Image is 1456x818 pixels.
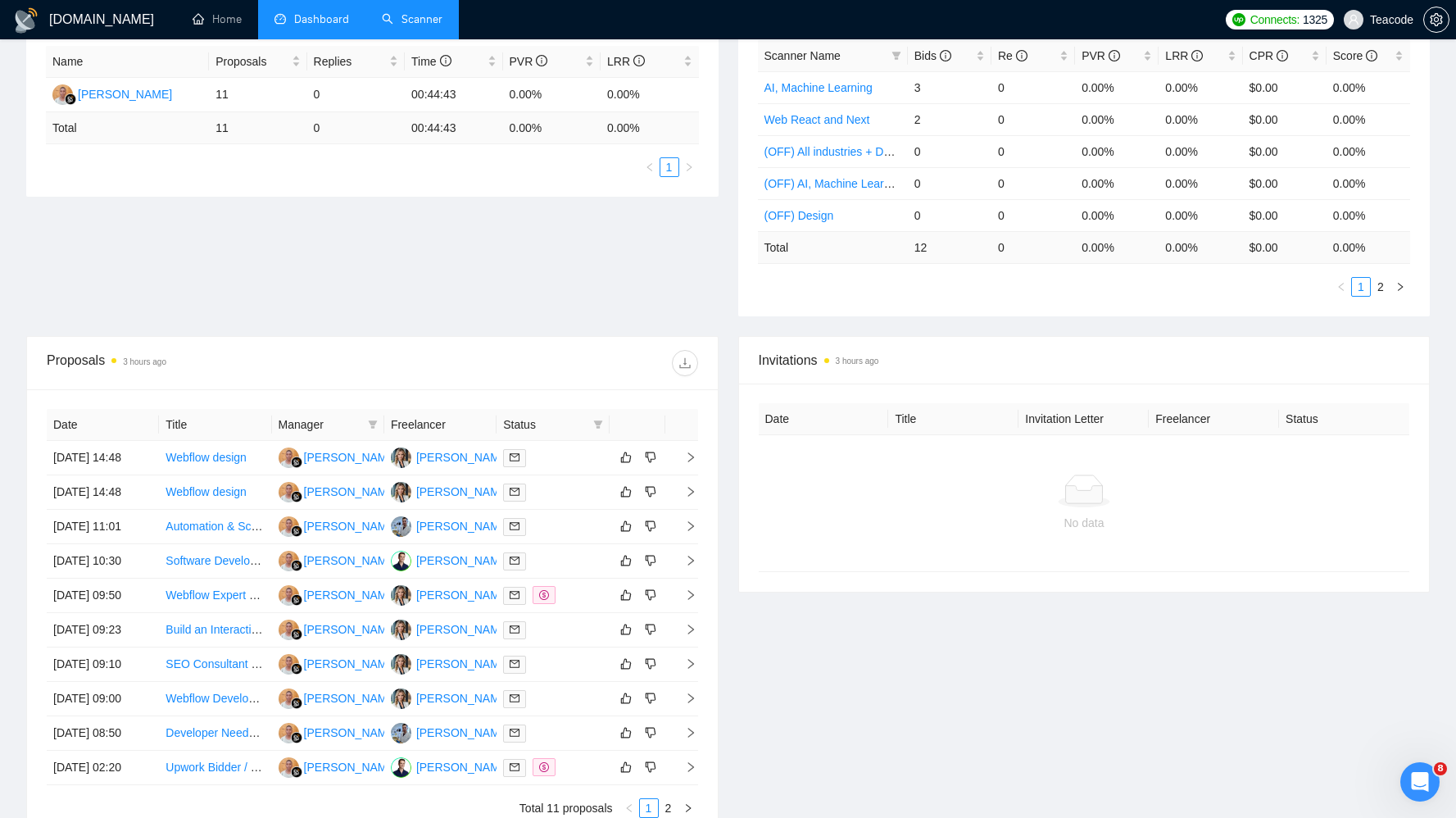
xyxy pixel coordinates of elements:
[391,553,510,566] a: JD[PERSON_NAME]
[391,516,411,537] img: PP
[1327,199,1410,231] td: 0.00%
[641,585,660,605] button: dislike
[645,554,656,567] span: dislike
[294,12,349,26] span: Dashboard
[991,71,1075,103] td: 0
[616,757,636,777] button: like
[645,726,656,739] span: dislike
[166,520,469,533] a: Automation & Scraping Expert (USA Based Medical Clinics)
[908,167,991,199] td: 0
[908,135,991,167] td: 0
[166,589,389,602] a: Webflow Expert Needed to Finalize Website
[1243,103,1327,135] td: $0.00
[1327,103,1410,135] td: 0.00%
[391,654,411,675] img: KS
[1423,7,1449,33] button: setting
[1390,277,1410,297] button: right
[764,145,917,158] a: (OFF) All industries + DevOps
[123,357,166,366] time: 3 hours ago
[684,162,694,172] span: right
[304,620,398,638] div: [PERSON_NAME]
[1018,403,1149,435] th: Invitation Letter
[641,723,660,743] button: dislike
[368,420,378,429] span: filter
[279,450,398,463] a: MU[PERSON_NAME]
[641,688,660,708] button: dislike
[679,157,699,177] li: Next Page
[47,510,159,544] td: [DATE] 11:01
[616,482,636,502] button: like
[908,199,991,231] td: 0
[836,357,879,366] time: 3 hours ago
[1082,49,1120,62] span: PVR
[166,692,462,705] a: Webflow Developer Needed - Complete UK Legal Website
[416,586,510,604] div: [PERSON_NAME]
[673,357,697,370] span: download
[908,71,991,103] td: 3
[391,588,510,601] a: KS[PERSON_NAME]
[1327,71,1410,103] td: 0.00%
[391,725,510,738] a: PP[PERSON_NAME]
[47,475,159,510] td: [DATE] 14:48
[1400,762,1440,802] iframe: Intercom live chat
[672,486,696,498] span: right
[510,55,548,68] span: PVR
[641,448,660,467] button: dislike
[1243,167,1327,199] td: $0.00
[1331,277,1351,297] li: Previous Page
[641,757,660,777] button: dislike
[1303,11,1327,29] span: 1325
[307,46,405,78] th: Replies
[645,162,655,172] span: left
[1075,71,1159,103] td: 0.00%
[1372,278,1390,296] a: 2
[166,554,282,567] a: Software Development
[503,416,586,434] span: Status
[279,620,299,640] img: MU
[503,112,601,144] td: 0.00 %
[539,590,549,600] span: dollar
[640,157,660,177] button: left
[1075,231,1159,263] td: 0.00 %
[166,451,247,464] a: Webflow design
[279,688,299,709] img: MU
[616,723,636,743] button: like
[1016,50,1027,61] span: info-circle
[660,157,679,177] li: 1
[279,551,299,571] img: MU
[78,85,172,103] div: [PERSON_NAME]
[279,757,299,778] img: MU
[279,723,299,743] img: MU
[416,724,510,742] div: [PERSON_NAME]
[65,93,76,105] img: gigradar-bm.png
[620,623,632,636] span: like
[998,49,1027,62] span: Re
[304,448,398,466] div: [PERSON_NAME]
[166,761,493,774] a: Upwork Bidder / Interview-Setter (Health IT, Web Apps, DevOps)
[620,657,632,670] span: like
[1243,231,1327,263] td: $ 0.00
[1250,49,1288,62] span: CPR
[672,555,696,566] span: right
[672,350,698,376] button: download
[46,112,209,144] td: Total
[1434,762,1447,775] span: 8
[365,412,381,437] span: filter
[510,590,519,600] span: mail
[1424,13,1449,26] span: setting
[416,448,510,466] div: [PERSON_NAME]
[279,516,299,537] img: MU
[1075,199,1159,231] td: 0.00%
[47,544,159,579] td: [DATE] 10:30
[645,692,656,705] span: dislike
[601,112,699,144] td: 0.00 %
[593,420,603,429] span: filter
[46,46,209,78] th: Name
[759,403,889,435] th: Date
[510,521,519,531] span: mail
[304,655,398,673] div: [PERSON_NAME]
[307,112,405,144] td: 0
[1371,277,1390,297] li: 2
[1351,277,1371,297] li: 1
[166,485,247,498] a: Webflow design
